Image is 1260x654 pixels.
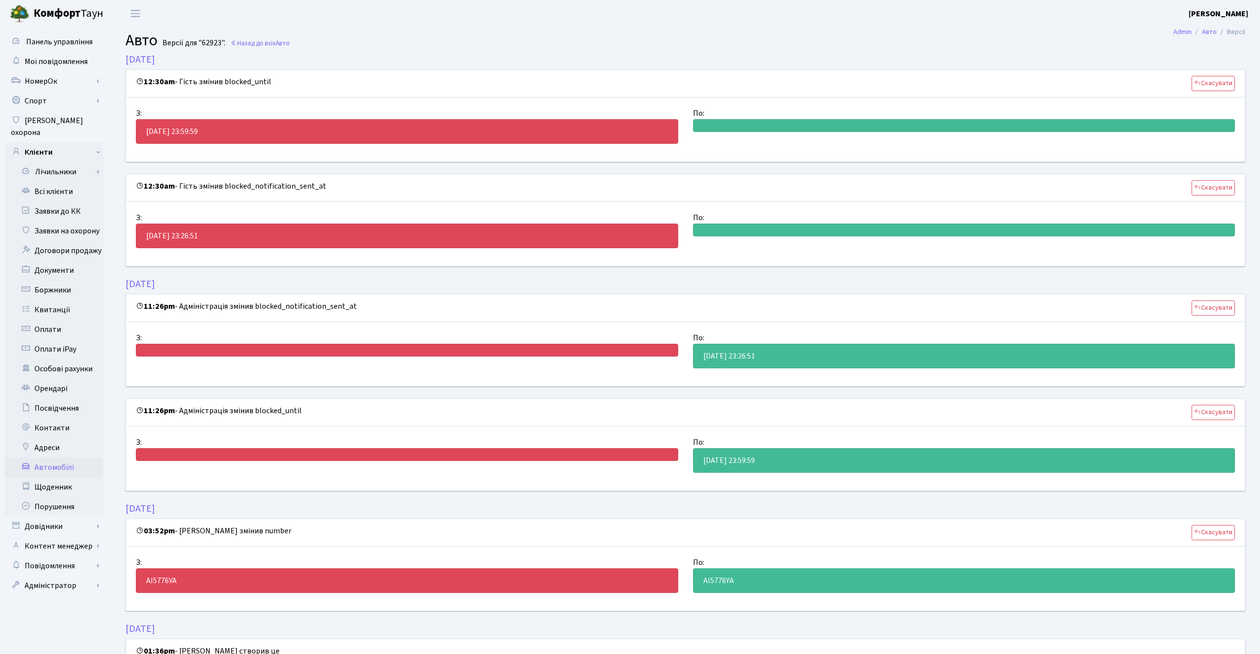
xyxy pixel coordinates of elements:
[693,448,1235,473] div: [DATE] 23:59:59
[5,418,103,438] a: Контакти
[1189,8,1248,20] a: [PERSON_NAME]
[686,212,1243,224] div: По:
[5,379,103,398] a: Орендарі
[126,54,1245,65] h5: [DATE]
[33,5,103,22] span: Таун
[126,503,1245,515] h5: [DATE]
[5,536,103,556] a: Контент менеджер
[1192,180,1235,196] button: Скасувати
[10,4,30,24] img: logo.png
[126,519,1245,547] div: - [PERSON_NAME] змінив number
[1217,27,1245,37] li: Версії
[1192,405,1235,420] button: Скасувати
[5,111,103,142] a: [PERSON_NAME] охорона
[5,142,103,162] a: Клієнти
[128,107,686,119] div: З:
[1202,27,1217,37] a: Авто
[686,556,1243,568] div: По:
[136,224,678,248] div: [DATE] 23:26:51
[128,556,686,568] div: З:
[1189,8,1248,19] b: [PERSON_NAME]
[5,477,103,497] a: Щоденник
[5,280,103,300] a: Боржники
[136,568,678,593] div: АІ5776УА
[1173,27,1192,37] a: Admin
[123,5,148,22] button: Переключити навігацію
[136,301,175,312] strong: 11:26pm
[126,623,1245,635] h5: [DATE]
[686,332,1243,344] div: По:
[128,332,686,344] div: З:
[128,212,686,224] div: З:
[126,174,1245,202] div: - Гість змінив blocked_notification_sent_at
[1192,300,1235,316] button: Скасувати
[25,56,88,67] span: Мої повідомлення
[1192,76,1235,91] button: Скасувати
[160,38,225,48] small: Версії для "62923".
[693,568,1235,593] div: АІ5776YA
[5,576,103,595] a: Адміністратор
[126,278,1245,290] h5: [DATE]
[26,36,93,47] span: Панель управління
[126,399,1245,426] div: - Адміністрація змінив blocked_until
[5,261,103,280] a: Документи
[126,294,1245,322] div: - Адміністрація змінив blocked_notification_sent_at
[5,201,103,221] a: Заявки до КК
[5,71,103,91] a: НомерОк
[5,438,103,458] a: Адреси
[126,29,157,52] span: Авто
[5,398,103,418] a: Посвідчення
[136,525,175,536] strong: 03:52pm
[5,241,103,261] a: Договори продажу
[686,107,1243,119] div: По:
[11,162,103,182] a: Лічильники
[5,497,103,517] a: Порушення
[5,300,103,320] a: Квитанції
[230,38,290,48] a: Назад до всіхАвто
[5,339,103,359] a: Оплати iPay
[5,556,103,576] a: Повідомлення
[136,119,678,144] div: [DATE] 23:59:59
[5,359,103,379] a: Особові рахунки
[5,221,103,241] a: Заявки на охорону
[33,5,81,21] b: Комфорт
[136,76,175,87] strong: 12:30am
[1192,525,1235,540] button: Скасувати
[5,517,103,536] a: Довідники
[5,458,103,477] a: Автомобілі
[136,405,175,416] strong: 11:26pm
[693,344,1235,368] div: [DATE] 23:26:51
[5,91,103,111] a: Спорт
[276,38,290,48] span: Авто
[5,182,103,201] a: Всі клієнти
[5,320,103,339] a: Оплати
[5,32,103,52] a: Панель управління
[686,436,1243,448] div: По:
[128,436,686,448] div: З:
[5,52,103,71] a: Мої повідомлення
[1159,22,1260,42] nav: breadcrumb
[136,181,175,192] strong: 12:30am
[126,70,1245,98] div: - Гість змінив blocked_until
